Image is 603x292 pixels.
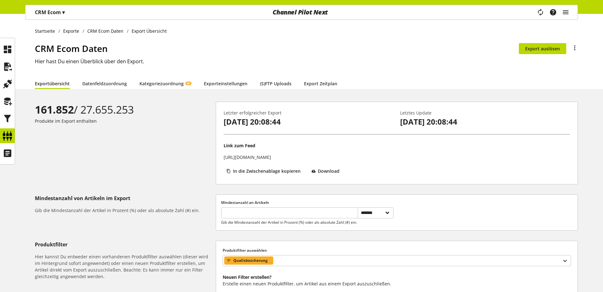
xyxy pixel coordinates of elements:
b: 161.852 [35,102,74,117]
h2: Hier hast Du einen Überblick über den Export. [35,58,578,65]
span: Download [318,168,340,174]
a: Exporte [60,28,83,34]
a: Download [309,166,345,179]
p: [DATE] 20:08:44 [224,116,394,127]
p: CRM Ecom [35,8,65,16]
p: Letztes Update [400,109,570,116]
button: In die Zwischenablage kopieren [224,166,306,177]
a: Exportübersicht [35,80,70,87]
a: Datenfeldzuordnung [82,80,127,87]
p: [DATE] 20:08:44 [400,116,570,127]
span: KI [187,81,190,85]
span: Startseite [35,28,55,34]
span: ▾ [62,9,65,16]
p: Erstelle einen neuen Produktfilter, um Artikel aus einem Export auszuschließen. [223,280,571,287]
div: / 27.655.253 [35,102,213,118]
a: (S)FTP Uploads [260,80,291,87]
button: Download [309,166,345,177]
p: [URL][DOMAIN_NAME] [224,154,271,160]
p: Gib die Mindestanzahl der Artikel in Prozent (%) oder als absolute Zahl (#) ein. [221,220,357,225]
button: Export auslösen [519,43,566,54]
p: Produkte im Export enthalten [35,118,213,124]
span: Qualitätsicherung [233,257,268,264]
a: Export Zeitplan [304,80,337,87]
a: KategoriezuordnungKI [139,80,191,87]
label: Produktfilter auswählen [223,248,571,253]
p: Link zum Feed [224,142,255,149]
span: In die Zwischenablage kopieren [233,168,301,174]
label: Mindestanzahl an Artikeln [221,200,394,205]
b: Neuen Filter erstellen? [223,274,272,280]
span: Exporte [63,28,79,34]
span: Export auslösen [525,45,560,52]
h1: CRM Ecom Daten [35,42,519,55]
h6: Gib die Mindestanzahl der Artikel in Prozent (%) oder als absolute Zahl (#) ein. [35,207,213,214]
p: Letzter erfolgreicher Export [224,109,394,116]
nav: main navigation [25,5,578,20]
h5: Mindestanzahl von Artikeln im Export [35,194,213,202]
a: Startseite [35,28,58,34]
h6: Hier kannst Du entweder einen vorhandenen Produktfilter auswählen (dieser wird im Hintergrund sof... [35,253,213,280]
h5: Produktfilter [35,241,213,248]
a: Exporteinstellungen [204,80,247,87]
